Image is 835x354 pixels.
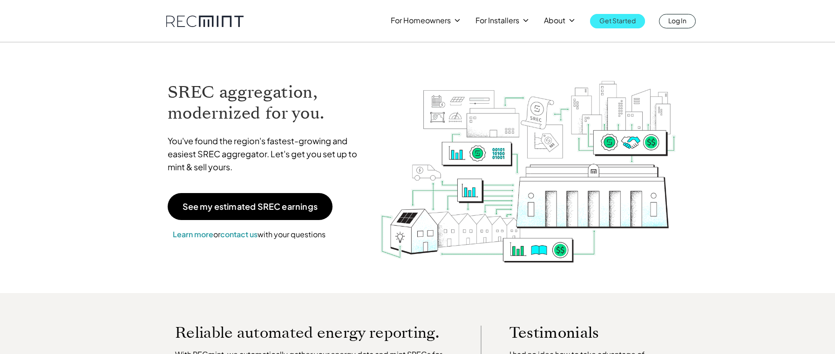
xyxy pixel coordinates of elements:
p: Log In [668,14,686,27]
p: See my estimated SREC earnings [183,202,318,211]
p: You've found the region's fastest-growing and easiest SREC aggregator. Let's get you set up to mi... [168,134,366,174]
p: For Homeowners [391,14,451,27]
a: Learn more [173,229,213,239]
p: Get Started [599,14,636,27]
a: Get Started [590,14,645,28]
p: Reliable automated energy reporting. [175,326,453,340]
p: or with your questions [168,228,331,240]
a: contact us [220,229,258,239]
img: RECmint value cycle [380,56,677,265]
h1: SREC aggregation, modernized for you. [168,82,366,124]
a: Log In [659,14,696,28]
a: See my estimated SREC earnings [168,193,333,220]
p: Testimonials [509,326,648,340]
p: About [544,14,565,27]
p: For Installers [475,14,519,27]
